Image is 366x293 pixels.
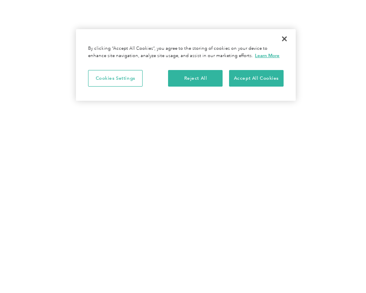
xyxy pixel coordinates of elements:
[276,30,293,48] button: Close
[76,29,296,101] div: Privacy
[76,29,296,101] div: Cookie banner
[255,53,280,58] a: More information about your privacy, opens in a new tab
[88,45,284,59] div: By clicking “Accept All Cookies”, you agree to the storing of cookies on your device to enhance s...
[168,70,223,87] button: Reject All
[88,70,143,87] button: Cookies Settings
[229,70,284,87] button: Accept All Cookies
